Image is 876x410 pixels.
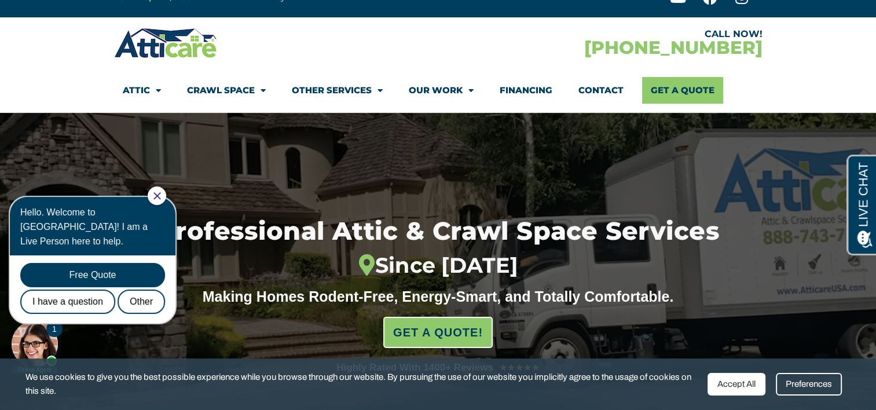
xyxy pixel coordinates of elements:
[6,185,191,375] iframe: Chat Invitation
[99,253,776,279] div: Since [DATE]
[642,77,723,104] a: Get A Quote
[28,9,93,24] span: Opens a chat window
[409,77,474,104] a: Our Work
[25,370,698,398] span: We use cookies to give you the best possible experience while you browse through our website. By ...
[99,219,776,279] h1: Professional Attic & Crawl Space Services
[383,317,493,348] a: GET A QUOTE!
[438,30,763,39] div: CALL NOW!
[393,321,483,344] span: GET A QUOTE!
[187,77,266,104] a: Crawl Space
[776,373,842,396] div: Preferences
[578,77,624,104] a: Contact
[708,373,765,396] div: Accept All
[123,77,161,104] a: Attic
[181,288,696,305] div: Making Homes Rodent-Free, Energy-Smart, and Totally Comfortable.
[123,77,754,104] nav: Menu
[292,77,383,104] a: Other Services
[500,77,552,104] a: Financing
